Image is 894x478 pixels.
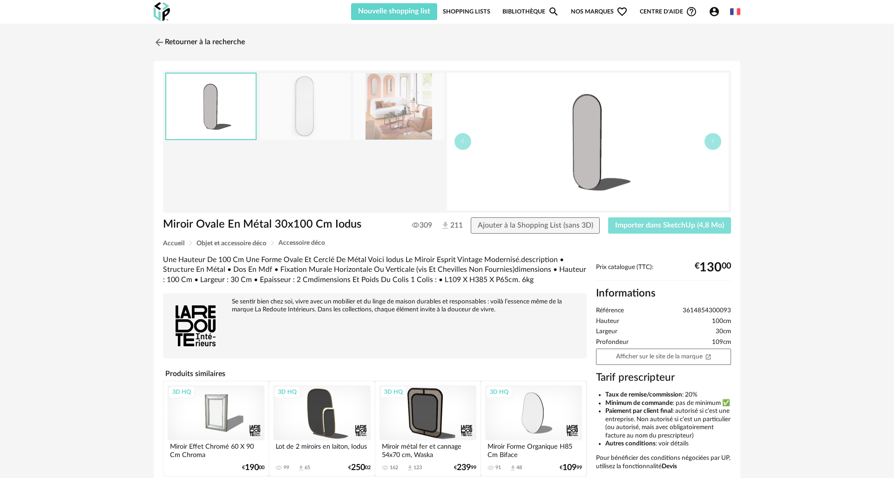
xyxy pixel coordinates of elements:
[154,2,170,21] img: OXP
[548,6,559,17] span: Magnify icon
[709,6,724,17] span: Account Circle icon
[596,307,624,315] span: Référence
[712,317,731,326] span: 100cm
[596,371,731,384] h3: Tarif prescripteur
[562,465,576,471] span: 109
[481,381,586,476] a: 3D HQ Miroir Forme Organique H85 Cm Biface 91 Download icon 48 €10999
[605,400,673,406] b: Minimum de commande
[380,386,407,398] div: 3D HQ
[168,440,264,459] div: Miroir Effet Chromé 60 X 90 Cm Chroma
[596,287,731,300] h2: Informations
[390,465,398,471] div: 162
[351,465,365,471] span: 250
[305,465,310,471] div: 65
[168,386,195,398] div: 3D HQ
[605,440,731,448] li: : voir détails
[348,465,371,471] div: € 02
[699,264,722,271] span: 130
[447,73,729,210] img: thumbnail.png
[571,3,628,20] span: Nos marques
[154,32,245,53] a: Retourner à la recherche
[245,465,259,471] span: 190
[471,217,600,234] button: Ajouter à la Shopping List (sans 3D)
[596,338,629,347] span: Profondeur
[596,317,619,326] span: Hauteur
[379,440,476,459] div: Miroir métal fer et cannage 54x70 cm, Waska
[605,399,731,408] li: : pas de minimum ✅
[440,221,454,231] span: 211
[605,407,731,440] li: : autorisé si c’est une entreprise. Non autorisé si c’est un particulier (ou autorisé, mais avec ...
[509,465,516,471] span: Download icon
[596,263,731,281] div: Prix catalogue (TTC):
[616,6,628,17] span: Heart Outline icon
[163,240,731,247] div: Breadcrumb
[596,454,731,471] p: Pour bénéficier des conditions négociées par UP, utilisez la fonctionnalité
[454,465,476,471] div: € 99
[486,386,513,398] div: 3D HQ
[353,73,444,140] img: 2a8d5a422799386050d14f5989011584.jpg
[163,217,394,232] h1: Miroir Ovale En Métal 30x100 Cm Iodus
[163,367,587,381] h4: Produits similaires
[683,307,731,315] span: 3614854300093
[284,465,289,471] div: 99
[615,222,724,229] span: Importer dans SketchUp (4,8 Mo)
[608,217,731,234] button: Importer dans SketchUp (4,8 Mo)
[640,6,697,17] span: Centre d'aideHelp Circle Outline icon
[485,440,582,459] div: Miroir Forme Organique H85 Cm Biface
[298,465,305,471] span: Download icon
[695,264,731,271] div: € 00
[242,465,264,471] div: € 00
[440,221,450,230] img: Téléchargements
[478,222,593,229] span: Ajouter à la Shopping List (sans 3D)
[168,298,223,354] img: brand logo
[273,440,370,459] div: Lot de 2 miroirs en laiton, Iodus
[560,465,582,471] div: € 99
[605,391,682,398] b: Taux de remise/commission
[413,465,422,471] div: 123
[163,240,184,247] span: Accueil
[163,381,269,476] a: 3D HQ Miroir Effet Chromé 60 X 90 Cm Chroma €19000
[705,353,711,359] span: Open In New icon
[260,73,350,140] img: 0d97b0d0afdd3dcac294d7129b9580ab.jpg
[443,3,490,20] a: Shopping Lists
[716,328,731,336] span: 30cm
[495,465,501,471] div: 91
[196,240,266,247] span: Objet et accessoire déco
[154,37,165,48] img: svg+xml;base64,PHN2ZyB3aWR0aD0iMjQiIGhlaWdodD0iMjQiIHZpZXdCb3g9IjAgMCAyNCAyNCIgZmlsbD0ibm9uZSIgeG...
[712,338,731,347] span: 109cm
[166,74,256,139] img: thumbnail.png
[358,7,430,15] span: Nouvelle shopping list
[605,440,656,447] b: Autres conditions
[375,381,481,476] a: 3D HQ Miroir métal fer et cannage 54x70 cm, Waska 162 Download icon 123 €23999
[168,298,582,314] div: Se sentir bien chez soi, vivre avec un mobilier et du linge de maison durables et responsables : ...
[605,391,731,399] li: : 20%
[709,6,720,17] span: Account Circle icon
[457,465,471,471] span: 239
[406,465,413,471] span: Download icon
[605,408,672,414] b: Paiement par client final
[274,386,301,398] div: 3D HQ
[163,255,587,285] div: Une Hauteur De 100 Cm Une Forme Ovale Et Cerclé De Métal Voici Iodus Le Miroir Esprit Vintage Mod...
[412,221,432,230] span: 309
[269,381,374,476] a: 3D HQ Lot de 2 miroirs en laiton, Iodus 99 Download icon 65 €25002
[596,349,731,365] a: Afficher sur le site de la marqueOpen In New icon
[596,328,617,336] span: Largeur
[730,7,740,17] img: fr
[662,463,677,470] b: Devis
[686,6,697,17] span: Help Circle Outline icon
[351,3,437,20] button: Nouvelle shopping list
[502,3,559,20] a: BibliothèqueMagnify icon
[516,465,522,471] div: 48
[278,240,325,246] span: Accessoire déco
